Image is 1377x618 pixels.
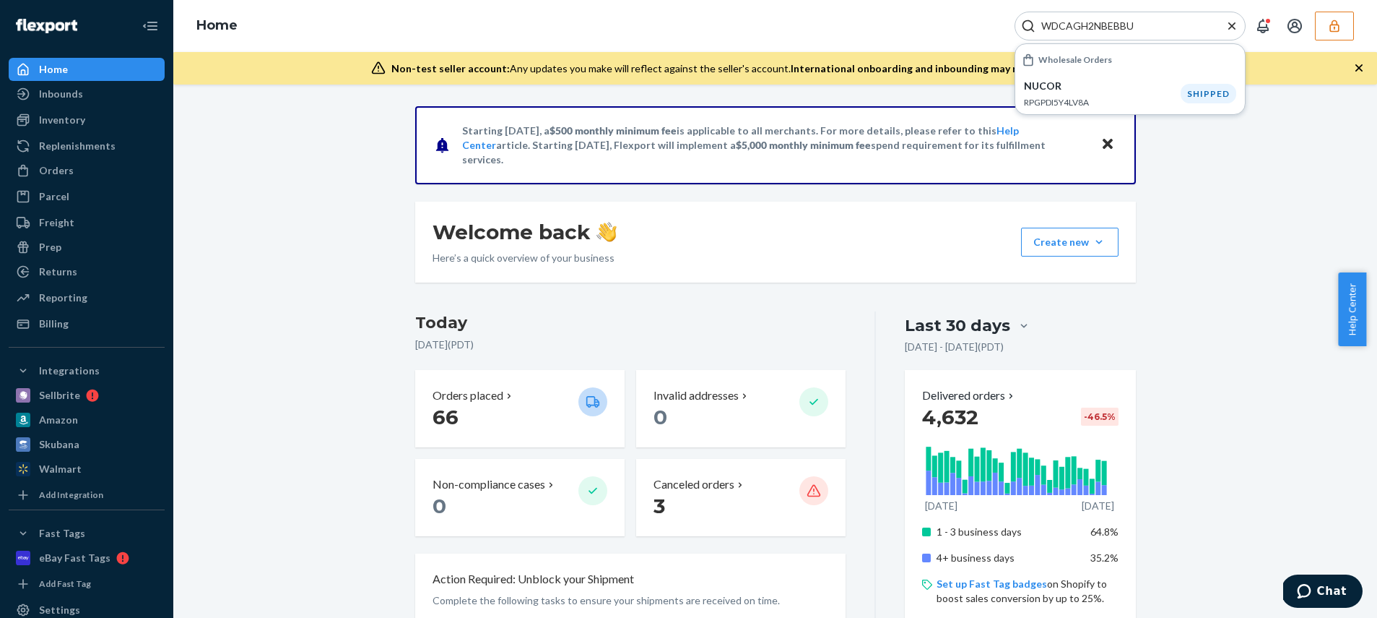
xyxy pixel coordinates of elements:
div: Freight [39,215,74,230]
p: [DATE] [925,499,957,513]
div: Returns [39,265,77,279]
p: [DATE] [1082,499,1114,513]
p: [DATE] - [DATE] ( PDT ) [905,340,1004,354]
div: Inventory [39,113,85,127]
div: Skubana [39,437,79,452]
p: Action Required: Unblock your Shipment [433,571,634,588]
a: Returns [9,260,165,283]
h6: Wholesale Orders [1038,55,1112,64]
div: Replenishments [39,139,116,153]
button: Non-compliance cases 0 [415,459,625,536]
p: 1 - 3 business days [937,525,1079,539]
a: Parcel [9,185,165,208]
a: Add Fast Tag [9,575,165,593]
div: Walmart [39,462,82,476]
span: International onboarding and inbounding may not work during impersonation. [791,62,1165,74]
p: RPGPDI5Y4LV8A [1024,96,1181,108]
button: Close [1098,134,1117,155]
p: Complete the following tasks to ensure your shipments are received on time. [433,593,829,608]
div: Inbounds [39,87,83,101]
button: Orders placed 66 [415,370,625,447]
p: Orders placed [433,387,503,404]
button: Close Search [1225,19,1239,34]
h3: Today [415,312,846,335]
span: 64.8% [1090,525,1118,538]
div: Fast Tags [39,526,85,541]
button: Create new [1021,228,1118,257]
button: Open notifications [1248,12,1277,40]
a: Reporting [9,286,165,309]
div: Last 30 days [905,314,1010,337]
p: [DATE] ( PDT ) [415,338,846,352]
p: Invalid addresses [653,387,739,404]
div: Amazon [39,413,78,427]
img: hand-wave emoji [596,222,617,242]
a: eBay Fast Tags [9,546,165,570]
a: Inbounds [9,82,165,106]
button: Close Navigation [136,12,165,40]
span: 3 [653,494,665,518]
button: Fast Tags [9,522,165,545]
a: Orders [9,159,165,182]
button: Invalid addresses 0 [636,370,846,447]
p: NUCOR [1024,79,1181,93]
div: Prep [39,240,61,254]
p: Canceled orders [653,476,734,493]
p: Starting [DATE], a is applicable to all merchants. For more details, please refer to this article... [462,124,1087,167]
div: Settings [39,603,80,617]
a: Replenishments [9,134,165,158]
div: Orders [39,163,74,178]
span: 0 [653,405,667,429]
svg: Search Icon [1021,19,1035,33]
div: Shipped [1181,84,1236,103]
h1: Welcome back [433,219,617,245]
a: Billing [9,312,165,335]
a: Amazon [9,408,165,432]
div: Sellbrite [39,388,80,403]
a: Sellbrite [9,384,165,407]
span: $500 monthly minimum fee [550,124,677,137]
a: Set up Fast Tag badges [937,578,1047,590]
button: Delivered orders [922,387,1017,404]
a: Freight [9,211,165,234]
a: Walmart [9,458,165,481]
a: Add Integration [9,486,165,504]
div: Any updates you make will reflect against the seller's account. [391,61,1165,76]
span: 4,632 [922,405,978,429]
div: -46.5 % [1081,408,1118,426]
iframe: Opens a widget where you can chat to one of our agents [1283,575,1363,611]
a: Home [196,17,238,33]
ol: breadcrumbs [185,5,249,47]
img: Flexport logo [16,19,77,33]
a: Prep [9,236,165,259]
span: 66 [433,405,459,429]
button: Integrations [9,359,165,382]
div: Parcel [39,189,69,204]
div: Add Fast Tag [39,578,91,590]
div: Integrations [39,364,100,378]
p: on Shopify to boost sales conversion by up to 25%. [937,577,1118,606]
button: Canceled orders 3 [636,459,846,536]
div: Billing [39,317,69,331]
a: Home [9,58,165,81]
a: Inventory [9,108,165,132]
div: eBay Fast Tags [39,551,110,565]
div: Reporting [39,291,87,305]
span: 35.2% [1090,552,1118,564]
p: Non-compliance cases [433,476,545,493]
div: Home [39,62,68,77]
a: Skubana [9,433,165,456]
button: Open account menu [1280,12,1309,40]
p: Here’s a quick overview of your business [433,251,617,265]
p: 4+ business days [937,551,1079,565]
input: Search Input [1035,19,1213,33]
span: 0 [433,494,446,518]
span: Non-test seller account: [391,62,510,74]
span: $5,000 monthly minimum fee [736,139,871,151]
div: Add Integration [39,489,103,501]
button: Help Center [1338,272,1366,346]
